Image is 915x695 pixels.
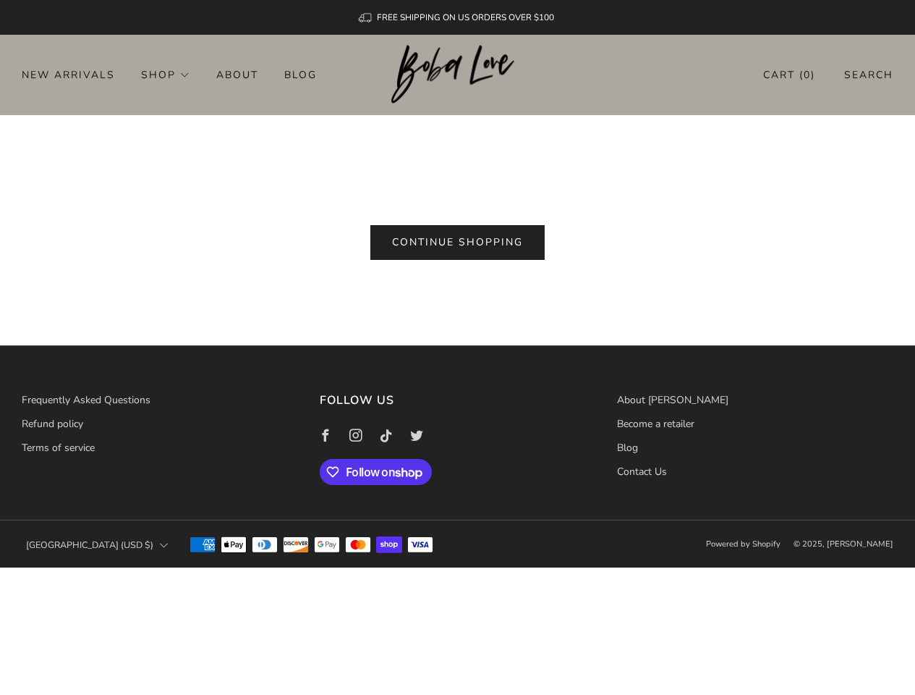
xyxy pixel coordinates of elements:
a: About [PERSON_NAME] [617,393,728,407]
a: Search [844,63,893,87]
span: FREE SHIPPING ON US ORDERS OVER $100 [377,12,554,23]
span: © 2025, [PERSON_NAME] [793,539,893,549]
a: Terms of service [22,441,95,455]
a: New Arrivals [22,63,115,86]
a: Cart [763,63,815,87]
a: Frequently Asked Questions [22,393,150,407]
a: Shop [141,63,190,86]
h3: Follow us [320,389,596,411]
a: Continue shopping [370,225,545,260]
a: Refund policy [22,417,83,431]
button: [GEOGRAPHIC_DATA] (USD $) [22,529,172,561]
a: Boba Love [391,45,524,105]
a: Powered by Shopify [706,539,780,549]
a: Blog [284,63,317,86]
items-count: 0 [804,68,811,82]
img: Boba Love [391,45,524,104]
a: Contact Us [617,465,667,479]
a: Become a retailer [617,417,694,431]
a: About [216,63,258,86]
a: Blog [617,441,638,455]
